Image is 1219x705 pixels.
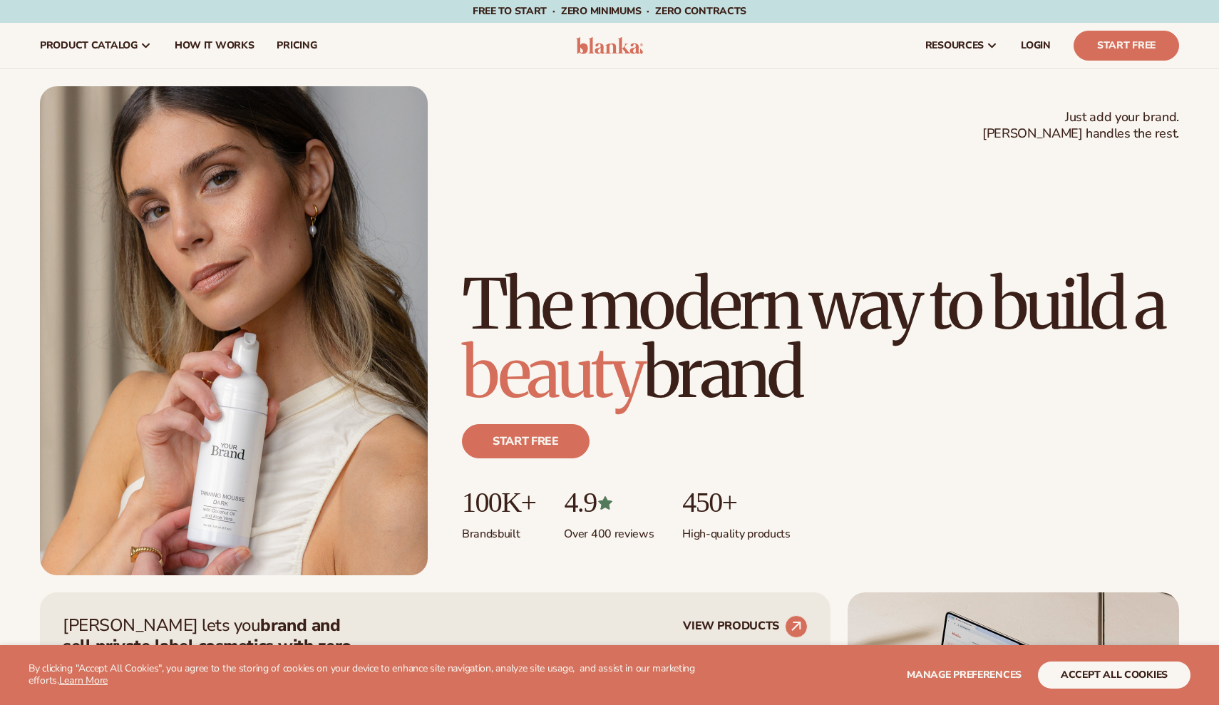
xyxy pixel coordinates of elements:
p: 4.9 [564,487,654,518]
p: 100K+ [462,487,535,518]
h1: The modern way to build a brand [462,270,1179,407]
a: LOGIN [1009,23,1062,68]
span: LOGIN [1021,40,1051,51]
a: Start free [462,424,590,458]
p: [PERSON_NAME] lets you —zero inventory, zero upfront costs, and we handle fulfillment for you. [63,615,369,697]
span: Just add your brand. [PERSON_NAME] handles the rest. [982,109,1179,143]
span: beauty [462,330,643,416]
a: Start Free [1074,31,1179,61]
span: How It Works [175,40,254,51]
span: pricing [277,40,317,51]
p: By clicking "Accept All Cookies", you agree to the storing of cookies on your device to enhance s... [29,663,719,687]
span: resources [925,40,984,51]
img: Female holding tanning mousse. [40,86,428,575]
a: VIEW PRODUCTS [683,615,808,638]
button: Manage preferences [907,662,1022,689]
span: product catalog [40,40,138,51]
button: accept all cookies [1038,662,1190,689]
p: Brands built [462,518,535,542]
p: 450+ [682,487,790,518]
span: Free to start · ZERO minimums · ZERO contracts [473,4,746,18]
a: product catalog [29,23,163,68]
p: High-quality products [682,518,790,542]
a: How It Works [163,23,266,68]
p: Over 400 reviews [564,518,654,542]
a: pricing [265,23,328,68]
a: resources [914,23,1009,68]
a: Learn More [59,674,108,687]
img: logo [576,37,644,54]
span: Manage preferences [907,668,1022,681]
